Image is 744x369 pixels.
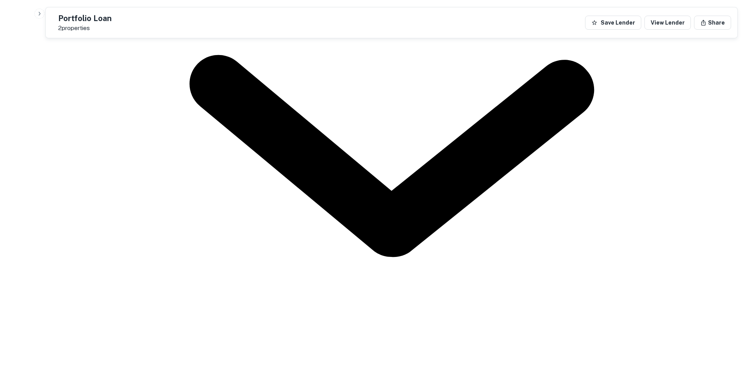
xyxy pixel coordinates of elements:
[585,16,641,30] button: Save Lender
[705,307,744,344] iframe: Chat Widget
[58,14,112,22] h5: Portfolio Loan
[58,25,112,32] p: 2 properties
[644,16,691,30] a: View Lender
[694,16,731,30] button: Share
